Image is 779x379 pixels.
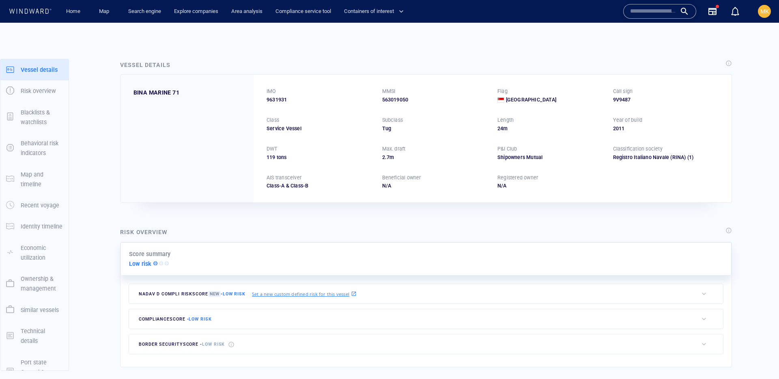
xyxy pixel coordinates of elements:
[613,145,663,153] p: Classification society
[387,154,389,160] span: 7
[0,299,69,321] button: Similar vessels
[284,183,308,189] span: Class-B
[96,4,115,19] a: Map
[267,96,287,103] span: 9631931
[341,4,411,19] button: Containers of interest
[686,154,719,161] span: (1)
[202,342,225,347] span: Low risk
[272,4,334,19] a: Compliance service tool
[21,138,63,158] p: Behavioral risk indicators
[21,243,63,263] p: Economic utilization
[0,65,69,73] a: Vessel details
[267,88,276,95] p: IMO
[756,3,773,19] button: MK
[0,248,69,256] a: Economic utilization
[0,216,69,237] button: Identity timeline
[0,59,69,80] button: Vessel details
[129,259,152,269] p: Low risk
[267,174,301,181] p: AIS transceiver
[497,125,503,131] span: 24
[497,174,538,181] p: Registered owner
[382,125,488,132] div: Tug
[382,88,396,95] p: MMSI
[613,125,719,132] div: 2011
[0,87,69,95] a: Risk overview
[120,227,168,237] div: Risk overview
[497,88,508,95] p: Flag
[497,145,517,153] p: P&I Club
[21,305,59,315] p: Similar vessels
[0,332,69,339] a: Technical details
[0,102,69,133] button: Blacklists & watchlists
[133,88,179,97] div: BINA MARINE 71
[252,289,357,298] a: Set a new custom defined risk for this vessel
[267,116,279,124] p: Class
[497,183,507,189] span: N/A
[0,80,69,101] button: Risk overview
[267,183,284,189] span: Class-A
[503,125,508,131] span: m
[613,88,633,95] p: Call sign
[171,4,222,19] a: Explore companies
[745,342,773,373] iframe: Chat
[0,306,69,313] a: Similar vessels
[389,154,394,160] span: m
[125,4,164,19] a: Search engine
[223,291,245,297] span: Low risk
[139,342,225,347] span: border security score -
[0,237,69,269] button: Economic utilization
[344,7,404,16] span: Containers of interest
[0,368,69,375] a: Port state Control & Casualties
[613,154,686,161] div: Registro Italiano Navale (RINA)
[382,96,488,103] div: 563019050
[21,170,63,189] p: Map and timeline
[0,164,69,195] button: Map and timeline
[120,60,170,70] div: Vessel details
[21,108,63,127] p: Blacklists & watchlists
[385,154,387,160] span: .
[0,222,69,230] a: Identity timeline
[21,65,58,75] p: Vessel details
[613,154,719,161] div: Registro Italiano Navale (RINA)
[252,291,349,297] p: Set a new custom defined risk for this vessel
[0,201,69,209] a: Recent voyage
[286,183,289,189] span: &
[382,183,392,189] span: N/A
[21,200,59,210] p: Recent voyage
[21,222,62,231] p: Identity timeline
[0,195,69,216] button: Recent voyage
[613,116,643,124] p: Year of build
[93,4,118,19] button: Map
[497,154,603,161] div: Shipowners Mutual
[208,291,221,297] span: New
[0,144,69,152] a: Behavioral risk indicators
[139,291,245,297] span: Nadav D Compli risk score -
[382,174,421,181] p: Beneficial owner
[267,154,372,161] div: 119 tons
[497,116,514,124] p: Length
[613,96,719,103] div: 9V9487
[0,175,69,183] a: Map and timeline
[228,4,266,19] a: Area analysis
[267,145,278,153] p: DWT
[60,4,86,19] button: Home
[382,145,406,153] p: Max. draft
[21,274,63,294] p: Ownership & management
[63,4,84,19] a: Home
[21,326,63,346] p: Technical details
[506,96,556,103] span: [GEOGRAPHIC_DATA]
[730,6,740,16] div: Notification center
[0,133,69,164] button: Behavioral risk indicators
[21,86,56,96] p: Risk overview
[0,268,69,299] button: Ownership & management
[0,280,69,287] a: Ownership & management
[382,154,385,160] span: 2
[382,116,403,124] p: Subclass
[139,317,212,322] span: compliance score -
[760,8,769,15] span: MK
